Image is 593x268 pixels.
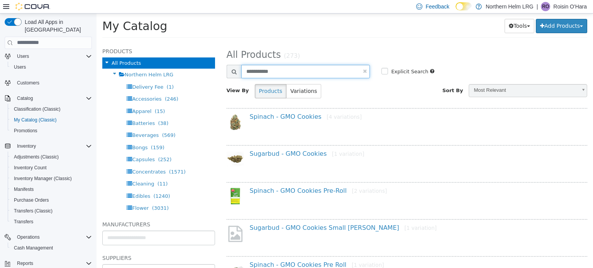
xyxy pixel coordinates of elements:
[308,211,340,217] small: [1 variation]
[425,3,449,10] span: Feedback
[58,95,69,101] span: (15)
[14,94,36,103] button: Catalog
[22,18,92,34] span: Load All Apps in [GEOGRAPHIC_DATA]
[14,259,36,268] button: Reports
[373,71,480,83] span: Most Relevant
[11,206,92,216] span: Transfers (Classic)
[11,217,92,226] span: Transfers
[14,142,92,151] span: Inventory
[11,115,60,125] a: My Catalog (Classic)
[14,245,53,251] span: Cash Management
[61,167,71,173] span: (11)
[14,94,92,103] span: Catalog
[439,5,491,20] button: Add Products
[456,2,472,10] input: Dark Mode
[11,185,92,194] span: Manifests
[236,137,268,143] small: [1 variation]
[11,174,75,183] a: Inventory Manager (Classic)
[14,142,39,151] button: Inventory
[11,62,29,72] a: Users
[11,126,41,135] a: Promotions
[17,234,40,240] span: Operations
[11,62,92,72] span: Users
[11,105,64,114] a: Classification (Classic)
[11,206,56,216] a: Transfers (Classic)
[14,233,92,242] span: Operations
[14,219,33,225] span: Transfers
[553,2,587,11] p: Roisin O'Hara
[11,163,92,172] span: Inventory Count
[8,184,95,195] button: Manifests
[14,208,53,214] span: Transfers (Classic)
[8,173,95,184] button: Inventory Manager (Classic)
[14,78,42,88] a: Customers
[293,54,332,62] label: Explicit Search
[187,39,203,46] small: (273)
[36,155,69,161] span: Concentrates
[541,2,550,11] div: Roisin O'Hara
[56,192,72,197] span: (3031)
[8,216,95,227] button: Transfers
[11,115,92,125] span: My Catalog (Classic)
[6,206,119,216] h5: Manufacturers
[61,143,75,149] span: (252)
[8,152,95,162] button: Adjustments (Classic)
[8,206,95,216] button: Transfers (Classic)
[11,185,37,194] a: Manifests
[57,180,73,185] span: (1240)
[130,174,147,191] img: 150
[17,80,39,86] span: Customers
[11,152,92,162] span: Adjustments (Classic)
[153,248,288,255] a: Spinach - GMO Cookies Pre Roll[1 variation]
[66,119,79,125] span: (569)
[11,152,62,162] a: Adjustments (Classic)
[62,107,72,113] span: (38)
[8,104,95,115] button: Classification (Classic)
[2,232,95,243] button: Operations
[8,162,95,173] button: Inventory Count
[14,106,61,112] span: Classification (Classic)
[14,154,59,160] span: Adjustments (Classic)
[11,243,92,253] span: Cash Management
[2,141,95,152] button: Inventory
[36,143,58,149] span: Capsules
[256,174,291,180] small: [2 variations]
[17,260,33,266] span: Reports
[11,105,92,114] span: Classification (Classic)
[8,125,95,136] button: Promotions
[11,163,50,172] a: Inventory Count
[36,95,55,101] span: Apparel
[28,58,77,64] span: Northern Helm LRG
[130,100,147,117] img: 150
[36,107,58,113] span: Batteries
[14,197,49,203] span: Purchase Orders
[8,62,95,72] button: Users
[8,243,95,253] button: Cash Management
[36,180,54,185] span: Edibles
[15,47,44,52] span: All Products
[36,71,67,76] span: Delivery Fee
[14,233,43,242] button: Operations
[17,143,36,149] span: Inventory
[6,6,71,19] span: My Catalog
[130,248,147,265] img: 150
[6,240,119,249] h5: Suppliers
[130,137,147,154] img: 150
[36,131,51,137] span: Bongs
[14,117,57,123] span: My Catalog (Classic)
[130,74,152,80] span: View By
[17,95,33,101] span: Catalog
[8,195,95,206] button: Purchase Orders
[11,196,92,205] span: Purchase Orders
[230,100,265,106] small: [4 variations]
[36,119,62,125] span: Beverages
[158,71,190,85] button: Products
[8,115,95,125] button: My Catalog (Classic)
[11,243,56,253] a: Cash Management
[408,5,438,20] button: Tools
[36,167,58,173] span: Cleaning
[14,64,26,70] span: Users
[2,51,95,62] button: Users
[11,126,92,135] span: Promotions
